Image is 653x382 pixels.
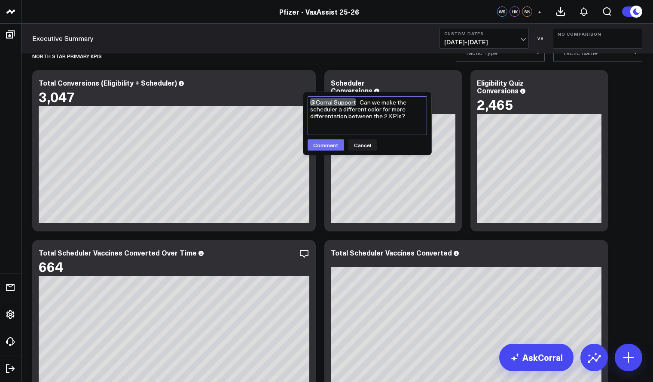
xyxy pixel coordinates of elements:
span: [DATE] - [DATE] [444,39,524,46]
a: Pfizer - VaxAssist 25-26 [279,7,359,16]
a: Executive Summary [32,34,94,43]
button: Comment [308,139,344,151]
div: 3,047 [39,89,75,104]
div: VS [533,36,549,41]
span: + [538,9,542,15]
div: North Star Primary KPIs [32,46,102,66]
b: Custom Dates [444,31,524,36]
div: 664 [39,259,63,274]
button: Custom Dates[DATE]-[DATE] [439,28,529,49]
button: + [534,6,545,17]
button: Cancel [348,139,377,151]
div: SN [522,6,532,17]
div: Total Scheduler Vaccines Converted [331,248,452,257]
div: WS [497,6,507,17]
div: Total Conversions (Eligibility + Scheduler) [39,78,177,87]
a: AskCorral [499,344,574,371]
div: Scheduler Conversions [331,78,372,95]
b: No Comparison [558,31,638,37]
div: HK [510,6,520,17]
div: Total Scheduler Vaccines Converted Over Time [39,248,197,257]
div: Eligibility Quiz Conversions [477,78,524,95]
textarea: @Corral Support Can we make the scheduler a different color for more differentation between the 2... [308,96,427,135]
button: No Comparison [553,28,642,49]
div: 2,465 [477,96,513,112]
